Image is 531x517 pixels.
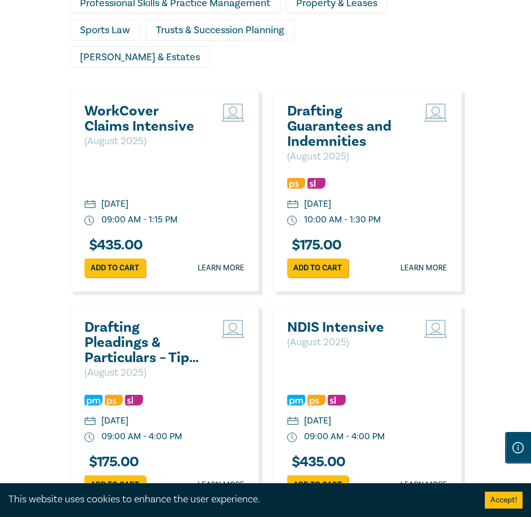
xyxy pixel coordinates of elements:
[8,492,468,507] div: This website uses cookies to enhance the user experience.
[425,320,447,338] img: Live Stream
[84,320,206,366] a: Drafting Pleadings & Particulars – Tips & Traps
[287,258,348,277] a: Add to cart
[425,104,447,122] img: Live Stream
[304,213,381,226] div: 10:00 AM - 1:30 PM
[307,395,325,405] img: Professional Skills
[304,430,385,443] div: 09:00 AM - 4:00 PM
[84,366,206,380] p: ( August 2025 )
[222,320,244,338] img: Live Stream
[287,433,297,443] img: watch
[84,475,145,494] a: Add to cart
[485,492,523,509] button: Accept cookies
[328,395,346,405] img: Substantive Law
[287,238,342,253] h3: $ 175.00
[84,134,206,149] p: ( August 2025 )
[125,395,143,405] img: Substantive Law
[84,395,102,405] img: Practice Management & Business Skills
[287,200,298,210] img: calendar
[400,262,447,274] a: Learn more
[222,104,244,122] img: Live Stream
[304,415,331,427] div: [DATE]
[101,198,128,211] div: [DATE]
[198,479,244,491] a: Learn more
[84,216,95,226] img: watch
[84,417,96,427] img: calendar
[70,46,210,68] div: [PERSON_NAME] & Estates
[400,479,447,491] a: Learn more
[84,238,143,253] h3: $ 435.00
[287,454,346,470] h3: $ 435.00
[287,335,408,350] p: ( August 2025 )
[287,395,305,405] img: Practice Management & Business Skills
[287,104,408,149] a: Drafting Guarantees and Indemnities
[287,417,298,427] img: calendar
[287,320,408,335] a: NDIS Intensive
[287,178,305,189] img: Professional Skills
[84,104,206,134] a: WorkCover Claims Intensive
[304,198,331,211] div: [DATE]
[101,415,128,427] div: [DATE]
[70,19,140,41] div: Sports Law
[287,149,408,164] p: ( August 2025 )
[101,430,182,443] div: 09:00 AM - 4:00 PM
[101,213,177,226] div: 09:00 AM - 1:15 PM
[307,178,325,189] img: Substantive Law
[84,258,145,277] a: Add to cart
[84,433,95,443] img: watch
[198,262,244,274] a: Learn more
[84,454,139,470] h3: $ 175.00
[287,475,348,494] a: Add to cart
[512,442,524,453] img: Information Icon
[287,216,297,226] img: watch
[105,395,123,405] img: Professional Skills
[146,19,294,41] div: Trusts & Succession Planning
[84,200,96,210] img: calendar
